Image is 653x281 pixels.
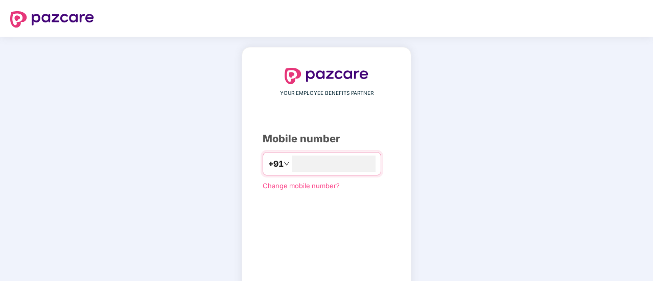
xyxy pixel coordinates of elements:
[280,89,374,97] span: YOUR EMPLOYEE BENEFITS PARTNER
[263,182,340,190] a: Change mobile number?
[10,11,94,28] img: logo
[284,161,290,167] span: down
[268,158,284,170] span: +91
[285,68,368,84] img: logo
[263,131,390,147] div: Mobile number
